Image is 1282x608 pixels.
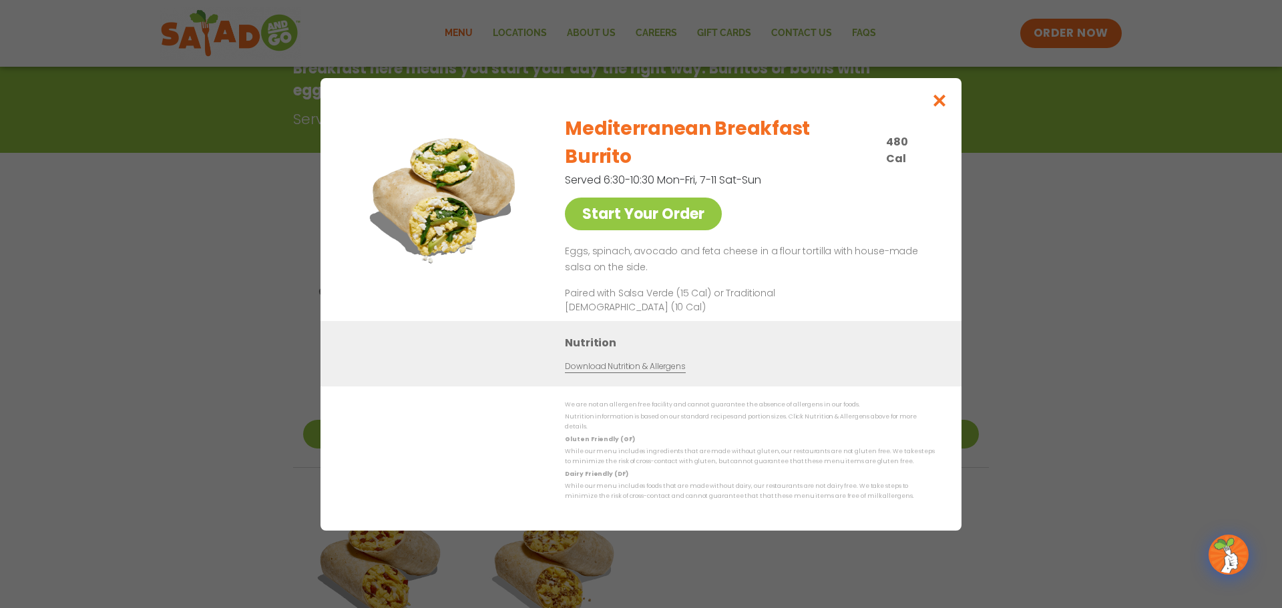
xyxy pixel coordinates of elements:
h2: Mediterranean Breakfast Burrito [565,115,878,171]
strong: Dairy Friendly (DF) [565,469,628,477]
p: While our menu includes foods that are made without dairy, our restaurants are not dairy free. We... [565,481,935,502]
p: Nutrition information is based on our standard recipes and portion sizes. Click Nutrition & Aller... [565,412,935,432]
p: Served 6:30-10:30 Mon-Fri, 7-11 Sat-Sun [565,172,865,188]
a: Start Your Order [565,198,722,230]
p: We are not an allergen free facility and cannot guarantee the absence of allergens in our foods. [565,400,935,410]
button: Close modal [918,78,961,123]
a: Download Nutrition & Allergens [565,360,685,372]
img: Featured product photo for Mediterranean Breakfast Burrito [351,105,538,292]
strong: Gluten Friendly (GF) [565,434,634,442]
p: While our menu includes ingredients that are made without gluten, our restaurants are not gluten ... [565,446,935,467]
h3: Nutrition [565,334,941,350]
img: wpChatIcon [1210,536,1247,573]
p: Paired with Salsa Verde (15 Cal) or Traditional [DEMOGRAPHIC_DATA] (10 Cal) [565,286,812,314]
p: Eggs, spinach, avocado and feta cheese in a flour tortilla with house-made salsa on the side. [565,244,929,276]
p: 480 Cal [886,133,929,167]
